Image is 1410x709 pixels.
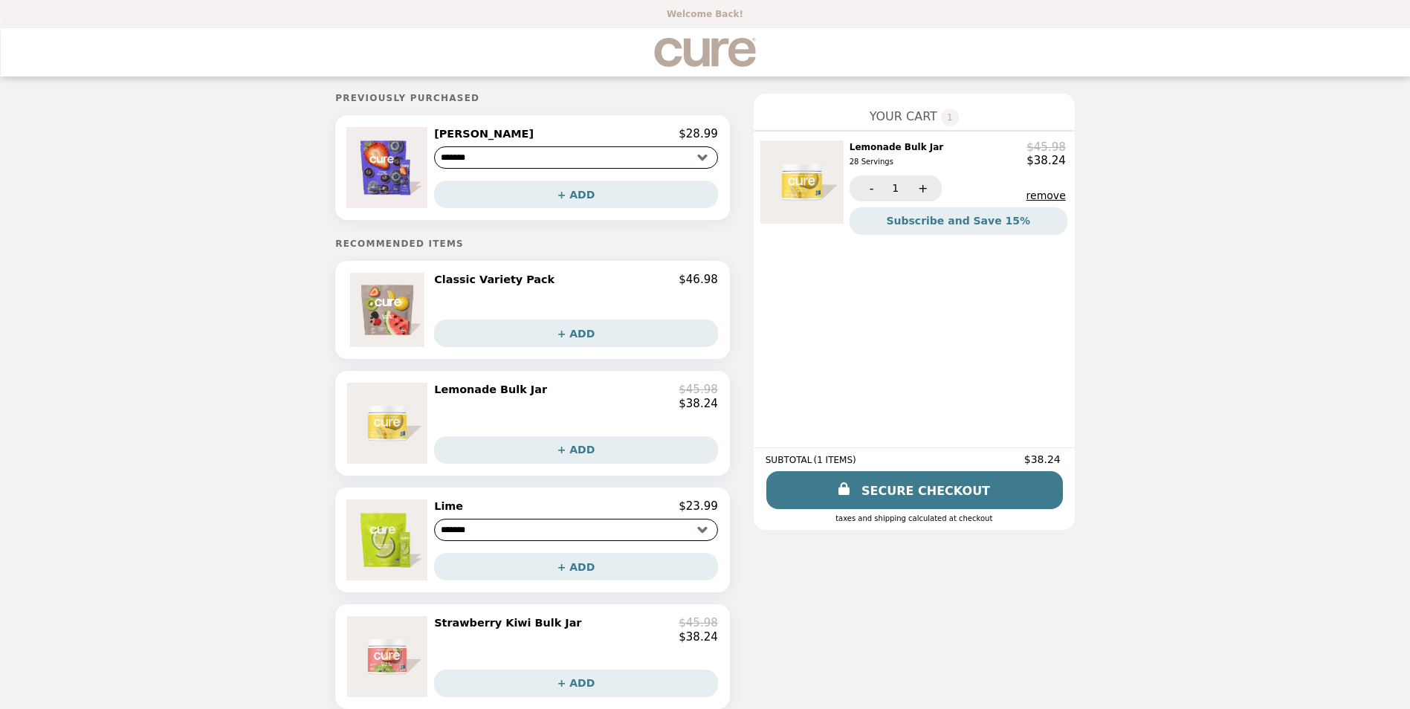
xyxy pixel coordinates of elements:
[679,499,718,513] p: $23.99
[941,109,959,126] span: 1
[850,140,950,169] h2: Lemonade Bulk Jar
[679,127,718,140] p: $28.99
[901,175,942,201] button: +
[346,127,431,208] img: Acai Berry
[434,181,718,208] button: + ADD
[679,630,718,644] p: $38.24
[850,175,890,201] button: -
[766,514,1063,522] div: Taxes and Shipping calculated at checkout
[434,383,553,396] h2: Lemonade Bulk Jar
[434,519,718,541] select: Select a product variant
[667,9,743,19] p: Welcome Back!
[434,670,718,697] button: + ADD
[434,616,587,629] h2: Strawberry Kiwi Bulk Jar
[434,273,560,286] h2: Classic Variety Pack
[335,239,730,249] h5: Recommended Items
[766,455,814,465] span: SUBTOTAL
[813,455,856,465] span: ( 1 ITEMS )
[766,471,1063,509] a: SECURE CHECKOUT
[679,383,718,396] p: $45.98
[434,320,718,347] button: + ADD
[679,616,718,629] p: $45.98
[434,553,718,580] button: + ADD
[1024,453,1063,465] span: $38.24
[346,499,431,580] img: Lime
[1026,154,1066,167] p: $38.24
[679,397,718,410] p: $38.24
[434,499,469,513] h2: Lime
[850,155,944,169] div: 28 Servings
[347,383,431,463] img: Lemonade Bulk Jar
[434,146,718,169] select: Select a product variant
[347,616,431,696] img: Strawberry Kiwi Bulk Jar
[679,273,718,286] p: $46.98
[850,207,1067,235] button: Subscribe and Save 15%
[1026,140,1066,154] p: $45.98
[350,273,428,347] img: Classic Variety Pack
[434,436,718,464] button: + ADD
[434,127,540,140] h2: [PERSON_NAME]
[870,109,937,123] span: YOUR CART
[335,93,730,103] h5: Previously Purchased
[653,37,756,68] img: Brand Logo
[892,182,899,194] span: 1
[1026,190,1066,201] button: remove
[760,140,847,224] img: Lemonade Bulk Jar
